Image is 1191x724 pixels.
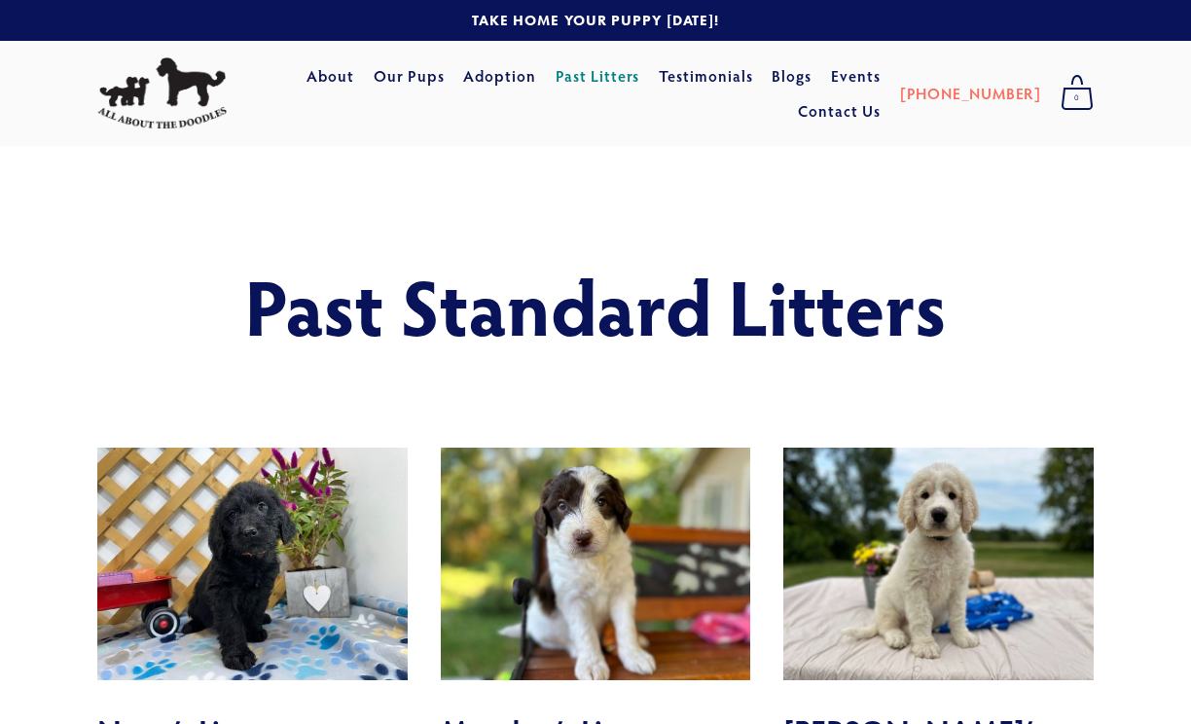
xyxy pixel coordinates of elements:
a: 0 items in cart [1051,69,1103,118]
a: Events [831,58,881,93]
a: Our Pups [374,58,445,93]
a: Past Litters [556,65,640,86]
h1: Past Standard Litters [183,263,1008,348]
a: Blogs [772,58,812,93]
a: Testimonials [659,58,753,93]
a: Contact Us [798,93,881,128]
span: 0 [1061,86,1094,111]
a: [PHONE_NUMBER] [900,76,1041,111]
a: About [307,58,354,93]
a: Adoption [463,58,536,93]
img: All About The Doodles [97,57,227,129]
